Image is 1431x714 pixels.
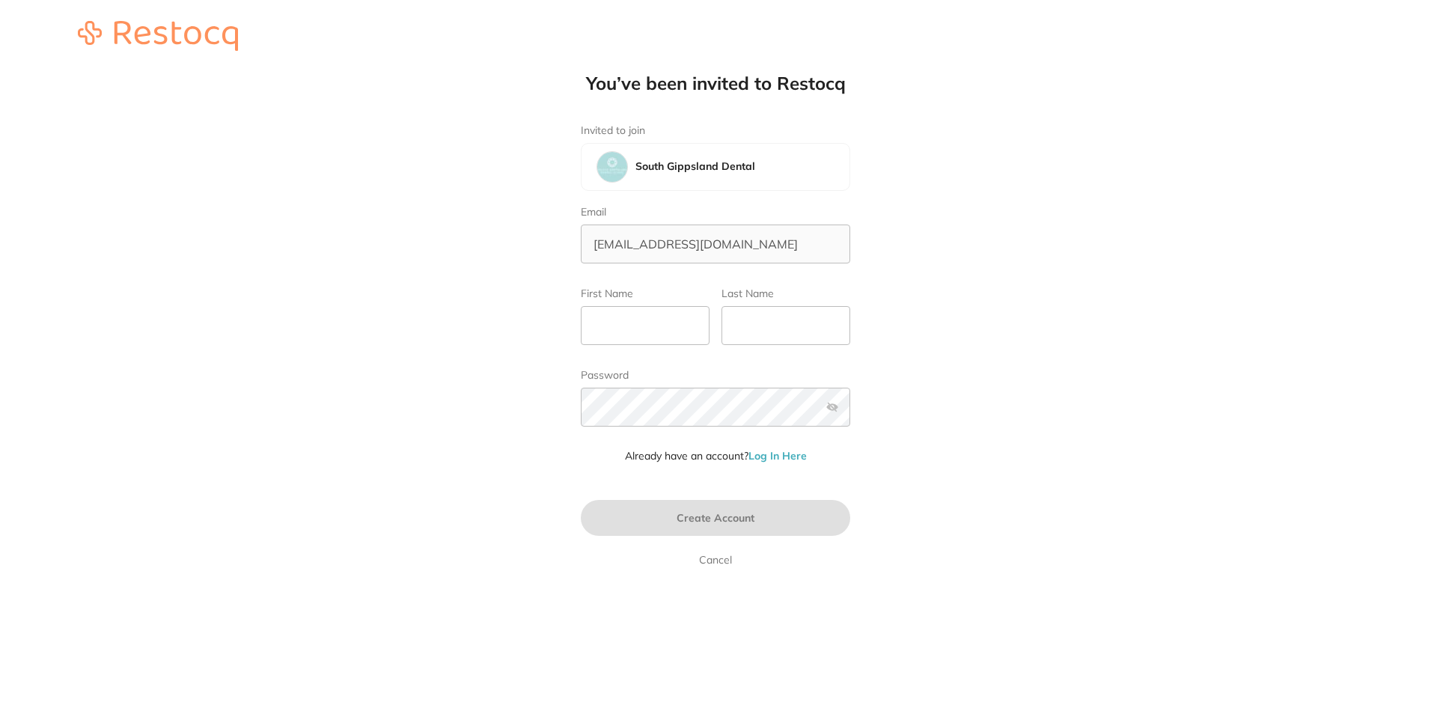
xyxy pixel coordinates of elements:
h1: You’ve been invited to Restocq [581,72,850,94]
p: Already have an account? [581,449,850,464]
label: Email [581,206,850,219]
button: Create Account [581,500,850,536]
label: Invited to join [581,124,850,137]
span: Create Account [677,511,754,525]
h4: South Gippsland Dental [635,159,755,174]
img: restocq_logo.svg [78,21,238,51]
label: First Name [581,287,710,300]
a: Cancel [581,554,850,566]
a: Log In Here [748,449,807,463]
label: Password [581,369,850,382]
img: South Gippsland Dental [597,152,627,182]
label: Last Name [721,287,850,300]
